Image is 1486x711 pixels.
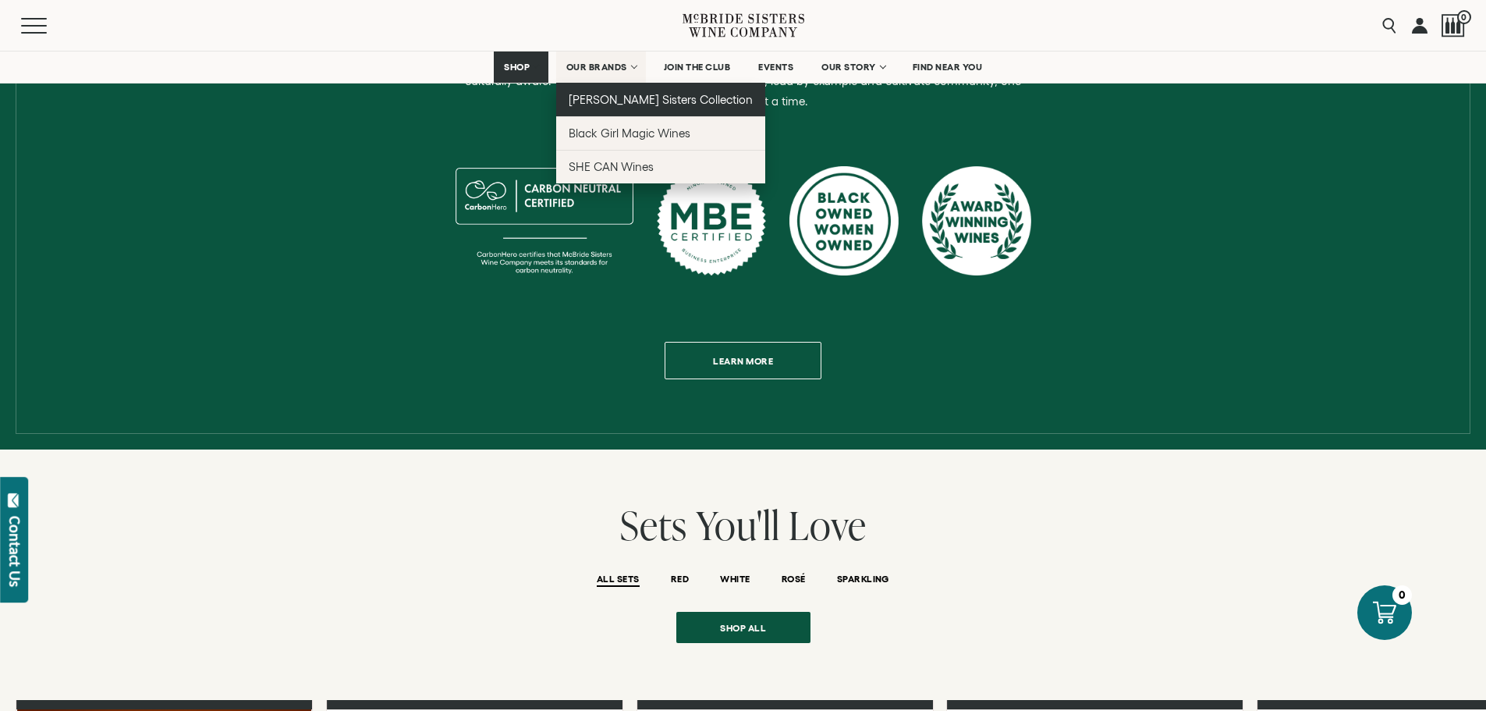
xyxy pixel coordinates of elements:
div: Contact Us [7,516,23,587]
span: Shop all [693,613,793,643]
span: OUR STORY [821,62,876,73]
a: [PERSON_NAME] Sisters Collection [556,83,766,116]
div: 0 [1392,585,1412,605]
a: OUR STORY [811,52,895,83]
span: You'll [696,498,780,552]
a: JOIN THE CLUB [654,52,741,83]
span: Love [789,498,867,552]
a: FIND NEAR YOU [903,52,993,83]
a: OUR BRANDS [556,52,646,83]
a: Black Girl Magic Wines [556,116,766,150]
span: 0 [1457,10,1471,24]
span: Black Girl Magic Wines [569,126,690,140]
a: Shop all [676,612,810,643]
button: Mobile Menu Trigger [21,18,77,34]
span: JOIN THE CLUB [664,62,731,73]
button: RED [671,574,689,587]
span: FIND NEAR YOU [913,62,983,73]
a: SHOP [494,52,548,83]
a: Learn more [665,342,821,379]
span: [PERSON_NAME] Sisters Collection [569,93,754,106]
span: SHOP [504,62,530,73]
a: SHE CAN Wines [556,150,766,183]
button: ROSÉ [782,574,806,587]
span: Learn more [686,346,800,376]
span: OUR BRANDS [566,62,627,73]
a: EVENTS [748,52,803,83]
span: Sets [620,498,687,552]
button: SPARKLING [837,574,889,587]
button: WHITE [720,574,750,587]
button: ALL SETS [597,574,640,587]
span: SHE CAN Wines [569,160,654,173]
span: EVENTS [758,62,793,73]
